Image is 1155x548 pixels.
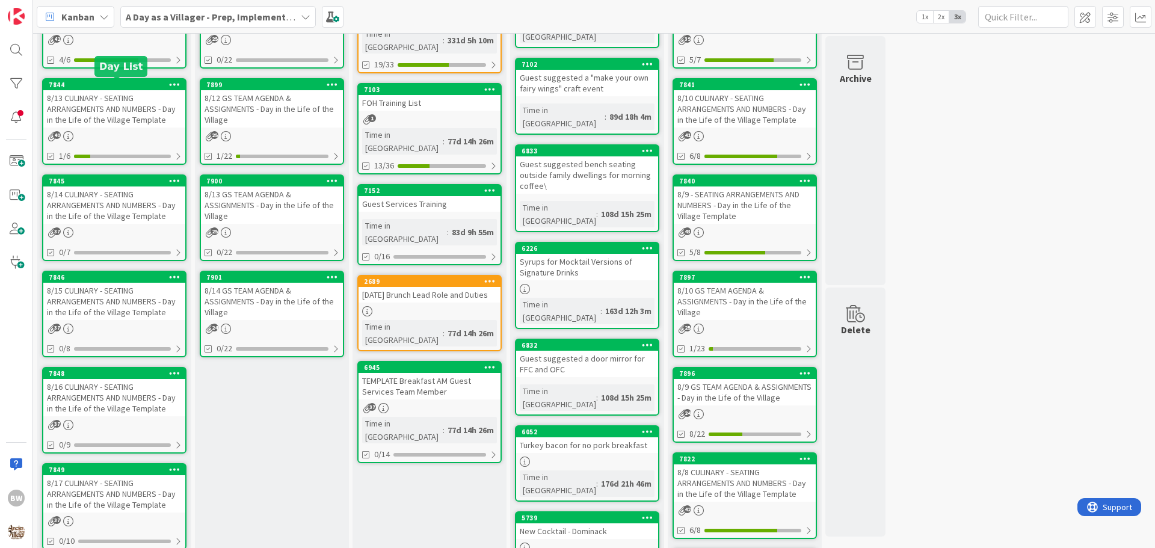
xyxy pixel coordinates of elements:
span: 2x [933,11,949,23]
span: : [596,208,598,221]
div: 108d 15h 25m [598,391,654,404]
div: 8/9 - SEATING ARRANGEMENTS AND NUMBERS - Day in the Life of the Village Template [674,186,816,224]
div: 6832 [522,341,658,349]
div: 78968/9 GS TEAM AGENDA & ASSIGNMENTS - Day in the Life of the Village [674,368,816,405]
span: 3x [949,11,966,23]
span: 40 [53,131,61,139]
div: 7822 [679,455,816,463]
div: 7897 [679,273,816,282]
span: 1x [917,11,933,23]
span: : [596,391,598,404]
div: 83d 9h 55m [449,226,497,239]
div: Guest suggested a door mirror for FFC and OFC [516,351,658,377]
div: 7846 [43,272,185,283]
div: 7845 [43,176,185,186]
h5: Day List [99,61,143,72]
div: 77d 14h 26m [445,327,497,340]
span: 37 [368,403,376,411]
span: 5/8 [689,246,701,259]
div: 7901 [206,273,343,282]
div: 6226 [522,244,658,253]
div: Time in [GEOGRAPHIC_DATA] [362,27,443,54]
div: 78458/14 CULINARY - SEATING ARRANGEMENTS AND NUMBERS - Day in the Life of the Village Template [43,176,185,224]
div: 7152Guest Services Training [359,185,500,212]
span: : [447,226,449,239]
div: 78448/13 CULINARY - SEATING ARRANGEMENTS AND NUMBERS - Day in the Life of the Village Template [43,79,185,128]
span: 8/22 [689,428,705,440]
div: Time in [GEOGRAPHIC_DATA] [520,298,600,324]
a: 6833Guest suggested bench seating outside family dwellings for morning coffee\Time in [GEOGRAPHIC... [515,144,659,232]
div: Turkey bacon for no pork breakfast [516,437,658,453]
div: 78998/12 GS TEAM AGENDA & ASSIGNMENTS - Day in the Life of the Village [201,79,343,128]
div: 78978/10 GS TEAM AGENDA & ASSIGNMENTS - Day in the Life of the Village [674,272,816,320]
div: 2689 [359,276,500,287]
div: 7896 [679,369,816,378]
span: 0/22 [217,342,232,355]
div: Time in [GEOGRAPHIC_DATA] [362,320,443,346]
div: 78468/15 CULINARY - SEATING ARRANGEMENTS AND NUMBERS - Day in the Life of the Village Template [43,272,185,320]
div: Time in [GEOGRAPHIC_DATA] [362,128,443,155]
a: 78448/13 CULINARY - SEATING ARRANGEMENTS AND NUMBERS - Day in the Life of the Village Template1/6 [42,78,186,165]
input: Quick Filter... [978,6,1068,28]
a: 6945TEMPLATE Breakfast AM Guest Services Team MemberTime in [GEOGRAPHIC_DATA]:77d 14h 26m0/14 [357,361,502,463]
span: 19/33 [374,58,394,71]
div: 6833Guest suggested bench seating outside family dwellings for morning coffee\ [516,146,658,194]
span: 37 [53,324,61,331]
span: 0/16 [374,250,390,263]
div: 6052 [516,426,658,437]
div: 2689 [364,277,500,286]
div: 7901 [201,272,343,283]
div: 7152 [359,185,500,196]
span: 0/22 [217,54,232,66]
div: 176d 21h 46m [598,477,654,490]
div: TEMPLATE Breakfast AM Guest Services Team Member [359,373,500,399]
span: : [605,110,606,123]
span: 37 [53,420,61,428]
div: 89d 18h 4m [606,110,654,123]
div: 8/15 CULINARY - SEATING ARRANGEMENTS AND NUMBERS - Day in the Life of the Village Template [43,283,185,320]
div: 8/13 GS TEAM AGENDA & ASSIGNMENTS - Day in the Life of the Village [201,186,343,224]
div: 5739 [516,513,658,523]
a: 78468/15 CULINARY - SEATING ARRANGEMENTS AND NUMBERS - Day in the Life of the Village Template0/8 [42,271,186,357]
span: 0/10 [59,535,75,547]
div: 8/17 CULINARY - SEATING ARRANGEMENTS AND NUMBERS - Day in the Life of the Village Template [43,475,185,513]
div: 77d 14h 26m [445,135,497,148]
div: 7900 [201,176,343,186]
div: Guest suggested a "make your own fairy wings" craft event [516,70,658,96]
div: 7102Guest suggested a "make your own fairy wings" craft event [516,59,658,96]
div: 7846 [49,273,185,282]
div: BW [8,490,25,506]
span: : [443,327,445,340]
a: 79008/13 GS TEAM AGENDA & ASSIGNMENTS - Day in the Life of the Village0/22 [200,174,344,261]
div: 7899 [206,81,343,89]
div: New Cocktail - Dominack [516,523,658,539]
span: 6/8 [689,150,701,162]
div: 6945 [359,362,500,373]
div: 5739 [522,514,658,522]
div: 8/13 CULINARY - SEATING ARRANGEMENTS AND NUMBERS - Day in the Life of the Village Template [43,90,185,128]
div: 5739New Cocktail - Dominack [516,513,658,539]
span: 25 [211,227,218,235]
span: 25 [683,324,691,331]
div: 7849 [49,466,185,474]
div: 6945 [364,363,500,372]
a: 78978/10 GS TEAM AGENDA & ASSIGNMENTS - Day in the Life of the Village1/23 [673,271,817,357]
span: 13/36 [374,159,394,172]
span: : [596,477,598,490]
div: [DATE] Brunch Lead Role and Duties [359,287,500,303]
span: 1/6 [59,150,70,162]
div: 6833 [516,146,658,156]
div: 78228/8 CULINARY - SEATING ARRANGEMENTS AND NUMBERS - Day in the Life of the Village Template [674,454,816,502]
div: 7840 [679,177,816,185]
a: 78998/12 GS TEAM AGENDA & ASSIGNMENTS - Day in the Life of the Village1/22 [200,78,344,165]
a: 78408/9 - SEATING ARRANGEMENTS AND NUMBERS - Day in the Life of the Village Template5/8 [673,174,817,261]
div: Guest suggested bench seating outside family dwellings for morning coffee\ [516,156,658,194]
span: 25 [211,131,218,139]
a: 6832Guest suggested a door mirror for FFC and OFCTime in [GEOGRAPHIC_DATA]:108d 15h 25m [515,339,659,416]
div: 7844 [49,81,185,89]
div: 7845 [49,177,185,185]
div: Time in [GEOGRAPHIC_DATA] [362,417,443,443]
span: 1/22 [217,150,232,162]
div: 8/10 GS TEAM AGENDA & ASSIGNMENTS - Day in the Life of the Village [674,283,816,320]
div: 79018/14 GS TEAM AGENDA & ASSIGNMENTS - Day in the Life of the Village [201,272,343,320]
